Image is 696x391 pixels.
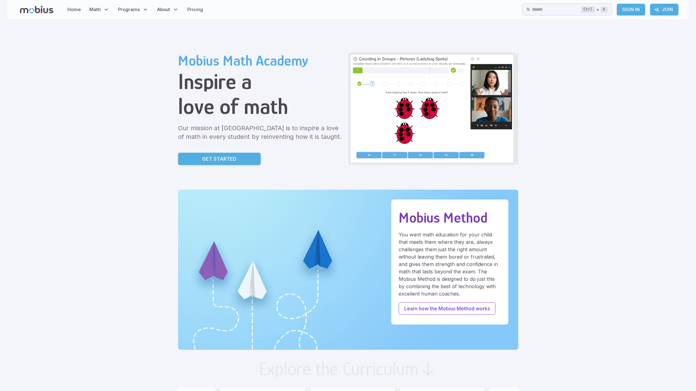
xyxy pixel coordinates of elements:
[259,360,419,378] h2: Explore the Curriculum
[89,6,101,13] span: Math
[178,124,343,141] p: Our mission at [GEOGRAPHIC_DATA] is to inspire a love of math in every student by reinventing how...
[178,52,343,69] h2: Mobius Math Academy
[157,6,170,13] span: About
[399,209,501,226] h2: Mobius Method
[581,6,608,13] div: +
[351,55,513,163] img: Grade 2 Class
[581,6,595,13] kbd: Ctrl
[650,4,678,15] a: Join
[178,94,343,119] h1: love of math
[178,153,261,165] a: Get Started
[118,6,140,13] span: Programs
[404,305,490,312] p: Learn how the Mobius Method works
[617,4,645,15] a: Sign In
[600,6,608,13] kbd: k
[185,2,205,17] a: Pricing
[399,302,495,315] a: Learn how the Mobius Method works
[178,190,518,350] img: Unique Paths
[178,69,343,94] h1: Inspire a
[202,155,236,163] p: Get Started
[399,231,501,297] p: You want math education for your child that meets them where they are, always challenges them jus...
[66,2,83,17] a: Home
